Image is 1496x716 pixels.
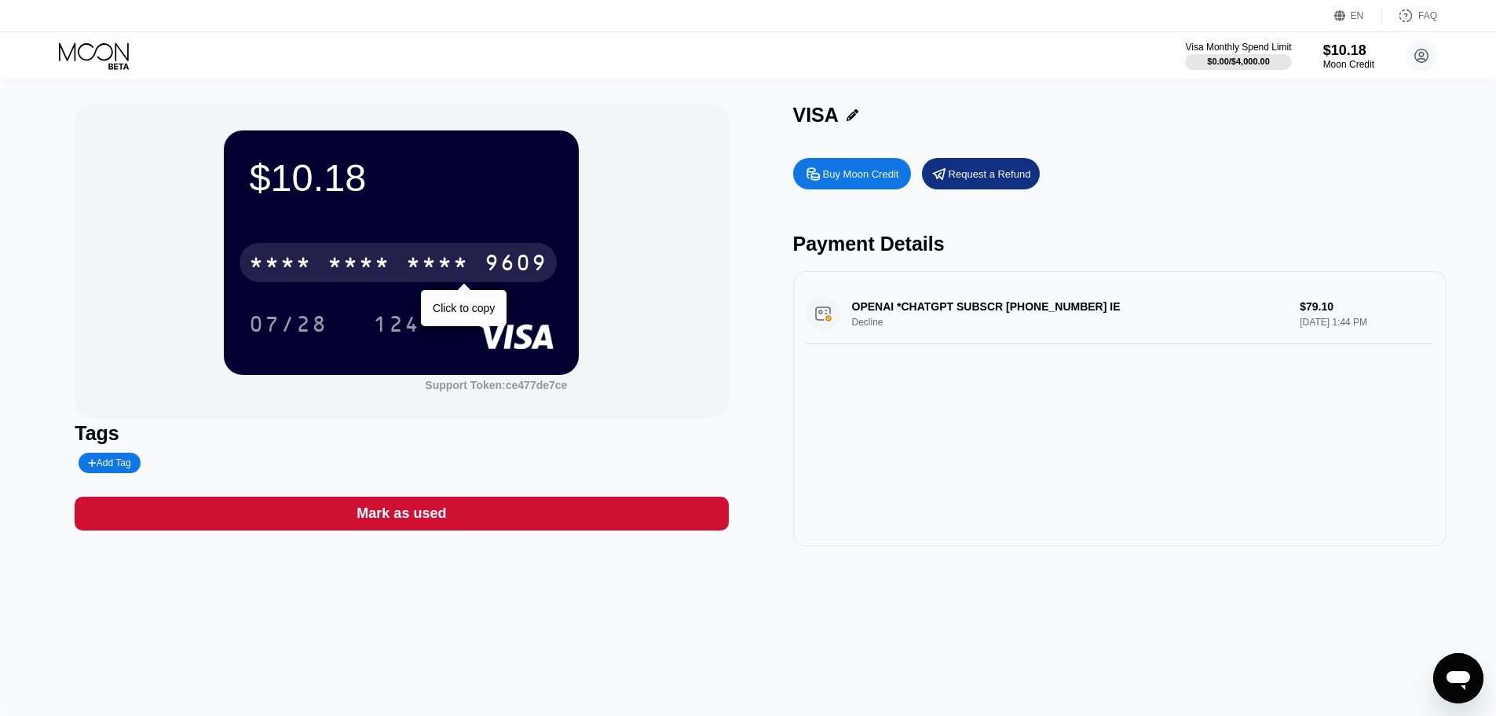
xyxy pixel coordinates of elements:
div: 07/28 [237,304,339,343]
iframe: Button to launch messaging window [1433,653,1483,703]
div: Visa Monthly Spend Limit [1185,42,1291,53]
div: EN [1351,10,1364,21]
div: Support Token:ce477de7ce [425,379,567,391]
div: 124 [361,304,432,343]
div: 9609 [485,252,547,277]
div: Payment Details [793,233,1447,255]
div: EN [1334,8,1382,24]
div: Visa Monthly Spend Limit$0.00/$4,000.00 [1185,42,1291,70]
div: Request a Refund [922,158,1040,189]
div: VISA [793,104,839,127]
div: FAQ [1382,8,1437,24]
div: $10.18 [1323,42,1374,59]
div: $0.00 / $4,000.00 [1207,57,1270,66]
div: Request a Refund [949,167,1031,181]
div: Buy Moon Credit [823,167,899,181]
div: Tags [75,422,728,445]
div: Mark as used [357,505,446,523]
div: Moon Credit [1323,59,1374,70]
div: Add Tag [88,457,130,468]
div: 124 [373,314,420,339]
div: Buy Moon Credit [793,158,911,189]
div: $10.18 [249,156,554,200]
div: Add Tag [79,453,140,473]
div: Mark as used [75,497,728,531]
div: 07/28 [249,314,327,339]
div: FAQ [1418,10,1437,21]
div: Click to copy [433,302,495,314]
div: $10.18Moon Credit [1323,42,1374,70]
div: Support Token: ce477de7ce [425,379,567,391]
